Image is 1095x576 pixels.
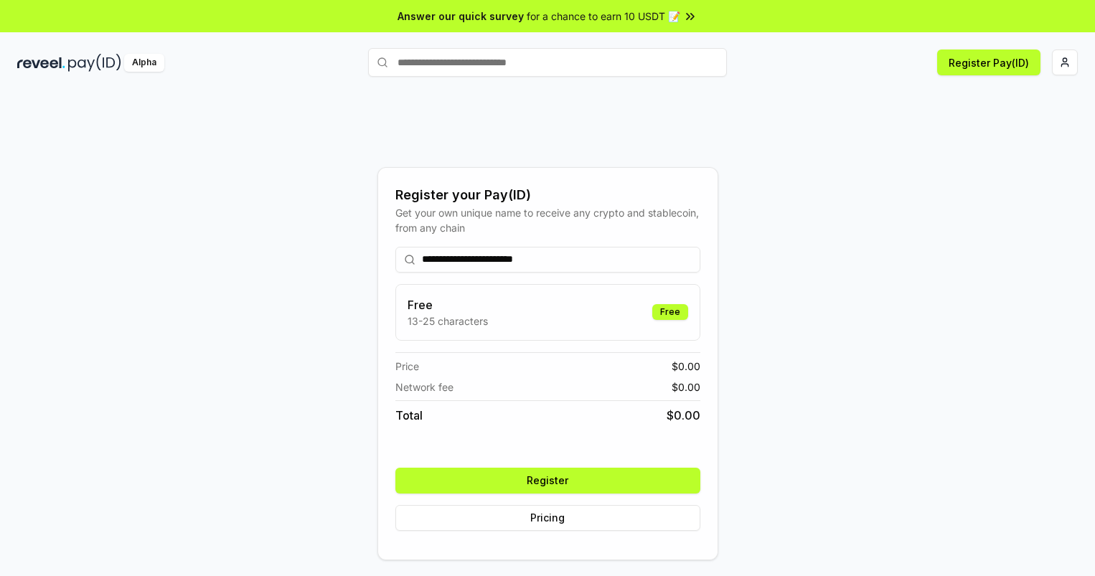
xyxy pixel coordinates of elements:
[672,359,700,374] span: $ 0.00
[17,54,65,72] img: reveel_dark
[408,313,488,329] p: 13-25 characters
[408,296,488,313] h3: Free
[672,379,700,395] span: $ 0.00
[395,185,700,205] div: Register your Pay(ID)
[395,468,700,494] button: Register
[395,505,700,531] button: Pricing
[395,379,453,395] span: Network fee
[398,9,524,24] span: Answer our quick survey
[395,359,419,374] span: Price
[68,54,121,72] img: pay_id
[652,304,688,320] div: Free
[667,407,700,424] span: $ 0.00
[395,407,423,424] span: Total
[937,49,1040,75] button: Register Pay(ID)
[395,205,700,235] div: Get your own unique name to receive any crypto and stablecoin, from any chain
[527,9,680,24] span: for a chance to earn 10 USDT 📝
[124,54,164,72] div: Alpha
